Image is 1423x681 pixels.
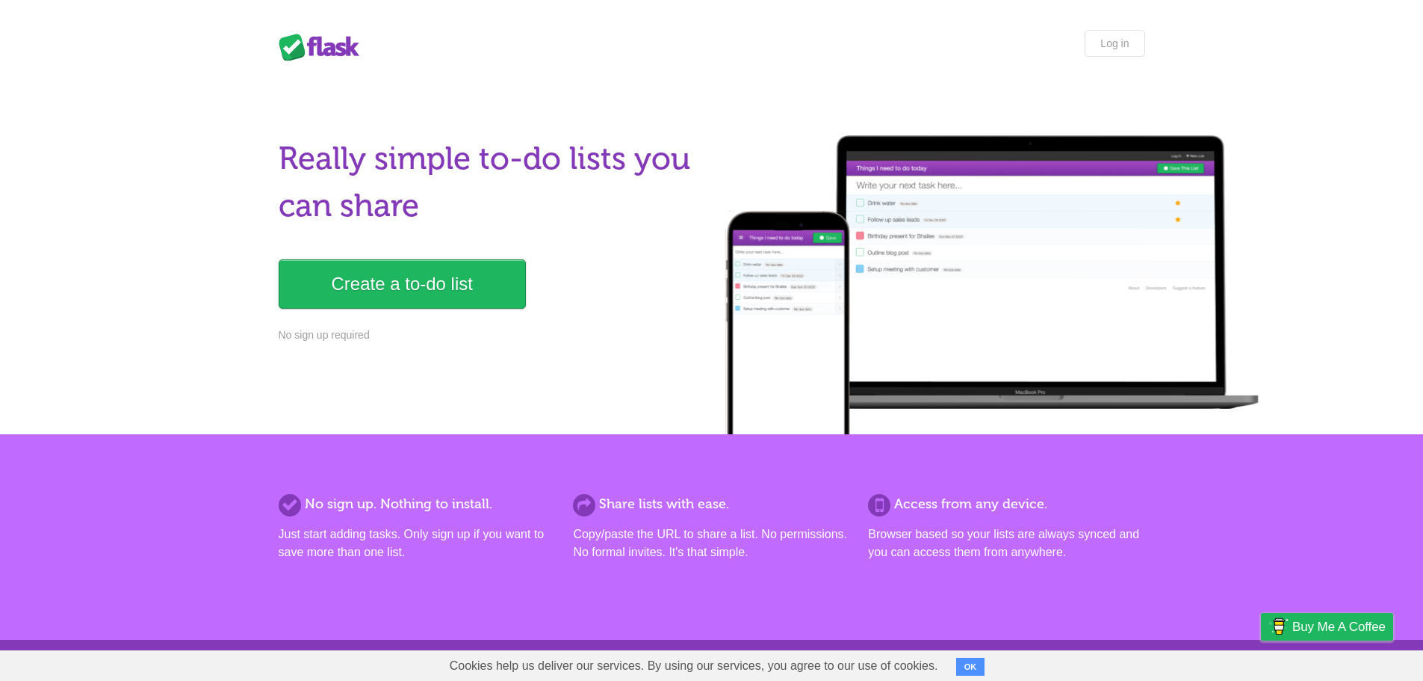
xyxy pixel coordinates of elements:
button: OK [956,658,985,676]
a: Create a to-do list [279,259,526,309]
img: Buy me a coffee [1268,614,1289,639]
div: Flask Lists [279,34,368,61]
p: No sign up required [279,327,703,343]
h1: Really simple to-do lists you can share [279,135,703,229]
p: Just start adding tasks. Only sign up if you want to save more than one list. [279,526,555,561]
a: Buy me a coffee [1261,613,1393,641]
span: Cookies help us deliver our services. By using our services, you agree to our use of cookies. [435,651,953,681]
a: Log in [1085,30,1144,57]
p: Browser based so your lists are always synced and you can access them from anywhere. [868,526,1144,561]
h2: Share lists with ease. [573,494,849,514]
p: Copy/paste the URL to share a list. No permissions. No formal invites. It's that simple. [573,526,849,561]
h2: Access from any device. [868,494,1144,514]
span: Buy me a coffee [1292,614,1386,640]
h2: No sign up. Nothing to install. [279,494,555,514]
